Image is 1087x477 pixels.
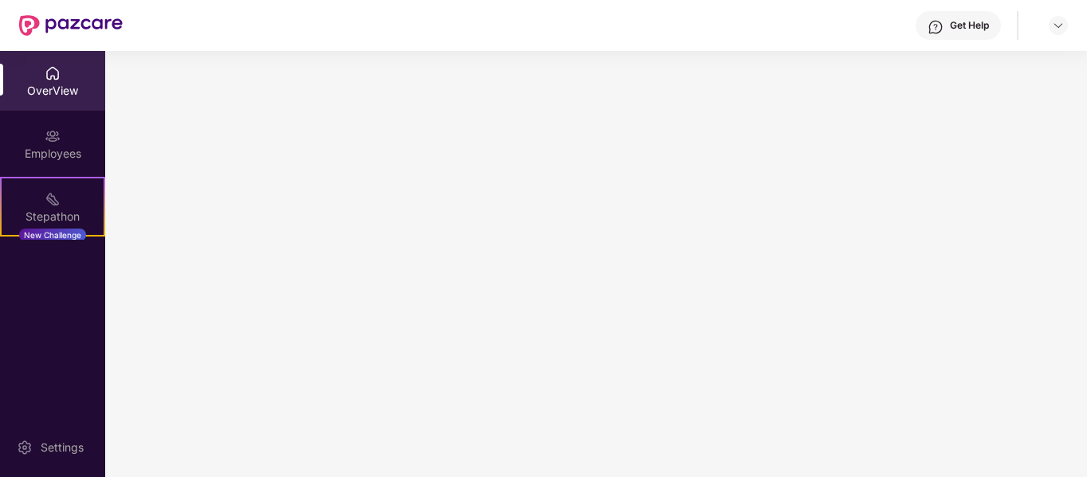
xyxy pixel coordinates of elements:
img: svg+xml;base64,PHN2ZyBpZD0iRW1wbG95ZWVzIiB4bWxucz0iaHR0cDovL3d3dy53My5vcmcvMjAwMC9zdmciIHdpZHRoPS... [45,128,61,144]
img: svg+xml;base64,PHN2ZyBpZD0iRHJvcGRvd24tMzJ4MzIiIHhtbG5zPSJodHRwOi8vd3d3LnczLm9yZy8yMDAwL3N2ZyIgd2... [1052,19,1065,32]
img: svg+xml;base64,PHN2ZyB4bWxucz0iaHR0cDovL3d3dy53My5vcmcvMjAwMC9zdmciIHdpZHRoPSIyMSIgaGVpZ2h0PSIyMC... [45,191,61,207]
div: Settings [36,440,88,455]
img: svg+xml;base64,PHN2ZyBpZD0iSGVscC0zMngzMiIgeG1sbnM9Imh0dHA6Ly93d3cudzMub3JnLzIwMDAvc3ZnIiB3aWR0aD... [928,19,944,35]
img: svg+xml;base64,PHN2ZyBpZD0iSG9tZSIgeG1sbnM9Imh0dHA6Ly93d3cudzMub3JnLzIwMDAvc3ZnIiB3aWR0aD0iMjAiIG... [45,65,61,81]
div: Stepathon [2,209,104,225]
div: Get Help [950,19,989,32]
img: New Pazcare Logo [19,15,123,36]
div: New Challenge [19,229,86,241]
img: svg+xml;base64,PHN2ZyBpZD0iU2V0dGluZy0yMHgyMCIgeG1sbnM9Imh0dHA6Ly93d3cudzMub3JnLzIwMDAvc3ZnIiB3aW... [17,440,33,455]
